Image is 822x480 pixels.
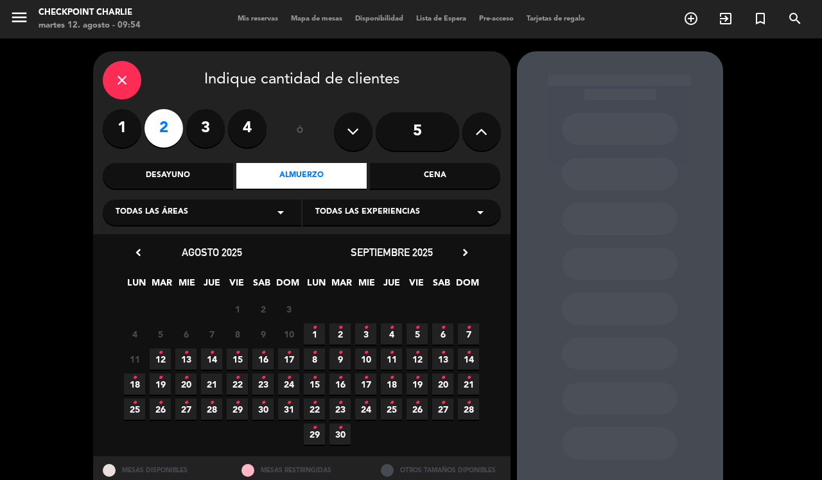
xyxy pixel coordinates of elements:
[226,275,247,296] span: VIE
[432,373,453,395] span: 20
[227,323,248,345] span: 8
[441,368,445,388] i: •
[349,15,410,22] span: Disponibilidad
[39,19,141,32] div: martes 12. agosto - 09:54
[432,348,453,370] span: 13
[235,343,240,363] i: •
[466,343,471,363] i: •
[150,323,171,345] span: 5
[227,373,248,395] span: 22
[116,206,188,219] span: Todas las áreas
[466,318,471,338] i: •
[158,393,162,413] i: •
[338,393,342,413] i: •
[431,275,452,296] span: SAB
[355,323,376,345] span: 3
[231,15,284,22] span: Mis reservas
[278,323,299,345] span: 10
[407,399,428,420] span: 26
[278,298,299,320] span: 3
[251,275,272,296] span: SAB
[363,318,368,338] i: •
[209,343,214,363] i: •
[458,399,479,420] span: 28
[252,298,274,320] span: 2
[227,298,248,320] span: 1
[363,343,368,363] i: •
[355,373,376,395] span: 17
[175,399,197,420] span: 27
[201,373,222,395] span: 21
[186,109,225,148] label: 3
[407,348,428,370] span: 12
[312,343,317,363] i: •
[351,246,433,259] span: septiembre 2025
[175,373,197,395] span: 20
[304,323,325,345] span: 1
[151,275,172,296] span: MAR
[407,373,428,395] span: 19
[338,418,342,438] i: •
[381,275,402,296] span: JUE
[787,11,803,26] i: search
[441,318,445,338] i: •
[312,393,317,413] i: •
[406,275,427,296] span: VIE
[228,109,267,148] label: 4
[132,368,137,388] i: •
[338,318,342,338] i: •
[458,348,479,370] span: 14
[201,399,222,420] span: 28
[158,368,162,388] i: •
[329,348,351,370] span: 9
[312,418,317,438] i: •
[338,368,342,388] i: •
[252,323,274,345] span: 9
[331,275,352,296] span: MAR
[466,393,471,413] i: •
[381,323,402,345] span: 4
[718,11,733,26] i: exit_to_app
[415,393,419,413] i: •
[227,348,248,370] span: 15
[753,11,768,26] i: turned_in_not
[389,393,394,413] i: •
[278,373,299,395] span: 24
[312,318,317,338] i: •
[683,11,699,26] i: add_circle_outline
[235,368,240,388] i: •
[124,373,145,395] span: 18
[456,275,477,296] span: DOM
[355,399,376,420] span: 24
[329,399,351,420] span: 23
[184,343,188,363] i: •
[235,393,240,413] i: •
[209,393,214,413] i: •
[286,368,291,388] i: •
[415,318,419,338] i: •
[329,424,351,445] span: 30
[473,205,488,220] i: arrow_drop_down
[176,275,197,296] span: MIE
[306,275,327,296] span: LUN
[389,318,394,338] i: •
[103,163,233,189] div: Desayuno
[10,8,29,27] i: menu
[124,348,145,370] span: 11
[355,348,376,370] span: 10
[227,399,248,420] span: 29
[39,6,141,19] div: Checkpoint Charlie
[381,348,402,370] span: 11
[126,275,147,296] span: LUN
[520,15,591,22] span: Tarjetas de regalo
[201,348,222,370] span: 14
[158,343,162,363] i: •
[278,399,299,420] span: 31
[252,348,274,370] span: 16
[415,343,419,363] i: •
[124,323,145,345] span: 4
[261,343,265,363] i: •
[201,323,222,345] span: 7
[103,61,501,99] div: Indique cantidad de clientes
[458,373,479,395] span: 21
